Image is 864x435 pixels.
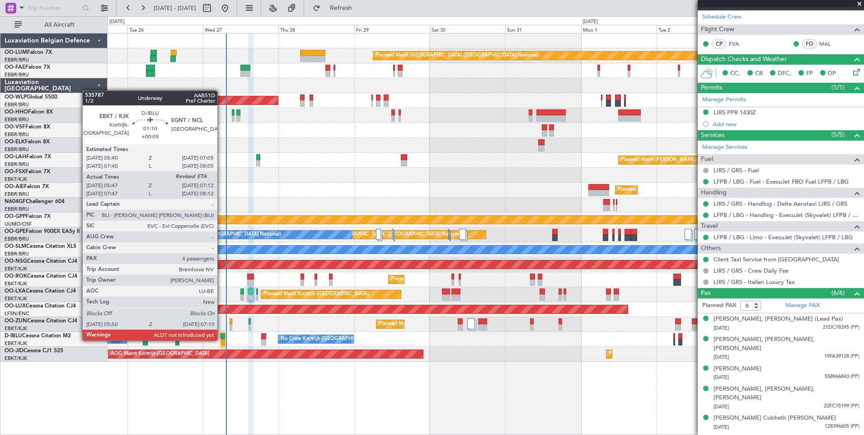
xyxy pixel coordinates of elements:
[5,154,51,160] a: OO-LAHFalcon 7X
[825,373,859,381] span: 558966843 (PP)
[5,288,76,294] a: OO-LXACessna Citation CJ4
[5,184,24,189] span: OO-AIE
[430,25,505,33] div: Sat 30
[5,333,22,339] span: D-IBLU
[823,324,859,331] span: 21DC78295 (PP)
[714,233,853,241] a: LFPB / LBG - Limo - ExecuJet (Skyvalet) LFPB / LBG
[5,265,27,272] a: EBKT/KJK
[712,39,727,49] div: CP
[714,315,843,324] div: [PERSON_NAME], [PERSON_NAME] (Lead Pax)
[714,200,847,208] a: LIRS / GRS - Handling - Delta Aerotaxi LIRS / GRS
[263,288,369,301] div: Planned Maint Kortrijk-[GEOGRAPHIC_DATA]
[828,69,836,78] span: DP
[5,229,26,234] span: OO-GPE
[5,325,27,332] a: EBKT/KJK
[5,71,29,78] a: EBBR/BRU
[28,1,80,15] input: Trip Number
[505,25,581,33] div: Sun 31
[5,348,63,354] a: OO-JIDCessna CJ1 525
[5,161,29,168] a: EBBR/BRU
[5,191,29,198] a: EBBR/BRU
[714,335,859,353] div: [PERSON_NAME], [PERSON_NAME], [PERSON_NAME]
[5,199,26,204] span: N604GF
[714,354,729,360] span: [DATE]
[109,18,125,26] div: [DATE]
[831,288,845,298] span: (6/6)
[5,318,27,324] span: OO-ZUN
[5,169,50,175] a: OO-FSXFalcon 7X
[701,130,724,141] span: Services
[609,347,714,361] div: Planned Maint Kortrijk-[GEOGRAPHIC_DATA]
[5,101,29,108] a: EBBR/BRU
[701,154,713,165] span: Fuel
[5,50,52,55] a: OO-LUMFalcon 7X
[714,211,859,219] a: LFPB / LBG - Handling - ExecuJet (Skyvalet) LFPB / LBG
[5,206,29,213] a: EBBR/BRU
[714,325,729,331] span: [DATE]
[714,178,849,185] a: LFPB / LBG - Fuel - ExecuJet FBO Fuel LFPB / LBG
[203,25,278,33] div: Wed 27
[5,57,29,63] a: EBBR/BRU
[824,402,859,410] span: 22FC75199 (PP)
[111,347,209,361] div: AOG Maint Kortrijk-[GEOGRAPHIC_DATA]
[5,139,25,145] span: OO-ELK
[5,65,50,70] a: OO-FAEFalcon 7X
[5,244,76,249] a: OO-SLMCessna Citation XLS
[714,424,729,430] span: [DATE]
[714,166,759,174] a: LIRS / GRS - Fuel
[713,120,859,128] div: Add new
[5,280,27,287] a: EBKT/KJK
[5,109,28,115] span: OO-HHO
[714,403,729,410] span: [DATE]
[127,25,203,33] div: Tue 26
[714,364,761,374] div: [PERSON_NAME]
[5,199,65,204] a: N604GFChallenger 604
[824,353,859,360] span: 19FA39128 (PP)
[581,25,657,33] div: Mon 1
[5,169,25,175] span: OO-FSX
[5,50,27,55] span: OO-LUM
[379,317,484,331] div: Planned Maint Kortrijk-[GEOGRAPHIC_DATA]
[702,95,746,104] a: Manage Permits
[5,303,76,309] a: OO-LUXCessna Citation CJ4
[5,310,29,317] a: LFSN/ENC
[657,25,732,33] div: Tue 2
[701,188,727,198] span: Handling
[618,183,760,197] div: Planned Maint [GEOGRAPHIC_DATA] ([GEOGRAPHIC_DATA])
[322,5,360,11] span: Refresh
[5,124,50,130] a: OO-VSFFalcon 8X
[5,221,32,227] a: UUMO/OSF
[714,385,859,402] div: [PERSON_NAME], [PERSON_NAME], [PERSON_NAME]
[714,278,795,286] a: LIRS / GRS - Italian Luxury Tax
[5,295,27,302] a: EBKT/KJK
[701,24,734,35] span: Flight Crew
[701,83,722,93] span: Permits
[729,40,749,48] a: FVA
[5,333,71,339] a: D-IBLUCessna Citation M2
[802,39,817,49] div: FO
[5,131,29,138] a: EBBR/BRU
[391,273,496,286] div: Planned Maint Kortrijk-[GEOGRAPHIC_DATA]
[701,288,711,298] span: Pax
[701,221,718,232] span: Travel
[278,25,354,33] div: Thu 28
[5,146,29,153] a: EBBR/BRU
[5,303,26,309] span: OO-LUX
[5,340,27,347] a: EBKT/KJK
[5,214,26,219] span: OO-GPP
[714,255,839,263] a: Client Taxi Service from [GEOGRAPHIC_DATA]
[5,184,49,189] a: OO-AIEFalcon 7X
[309,1,363,15] button: Refresh
[778,69,791,78] span: DFC,
[376,49,539,62] div: Planned Maint [GEOGRAPHIC_DATA] ([GEOGRAPHIC_DATA] National)
[130,228,281,241] div: No Crew [GEOGRAPHIC_DATA] ([GEOGRAPHIC_DATA] National)
[23,22,95,28] span: All Aircraft
[5,259,77,264] a: OO-NSGCessna Citation CJ4
[819,40,840,48] a: MAL
[701,54,787,65] span: Dispatch Checks and Weather
[730,69,740,78] span: CC,
[10,18,98,32] button: All Aircraft
[714,374,729,381] span: [DATE]
[755,69,763,78] span: CR
[5,348,23,354] span: OO-JID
